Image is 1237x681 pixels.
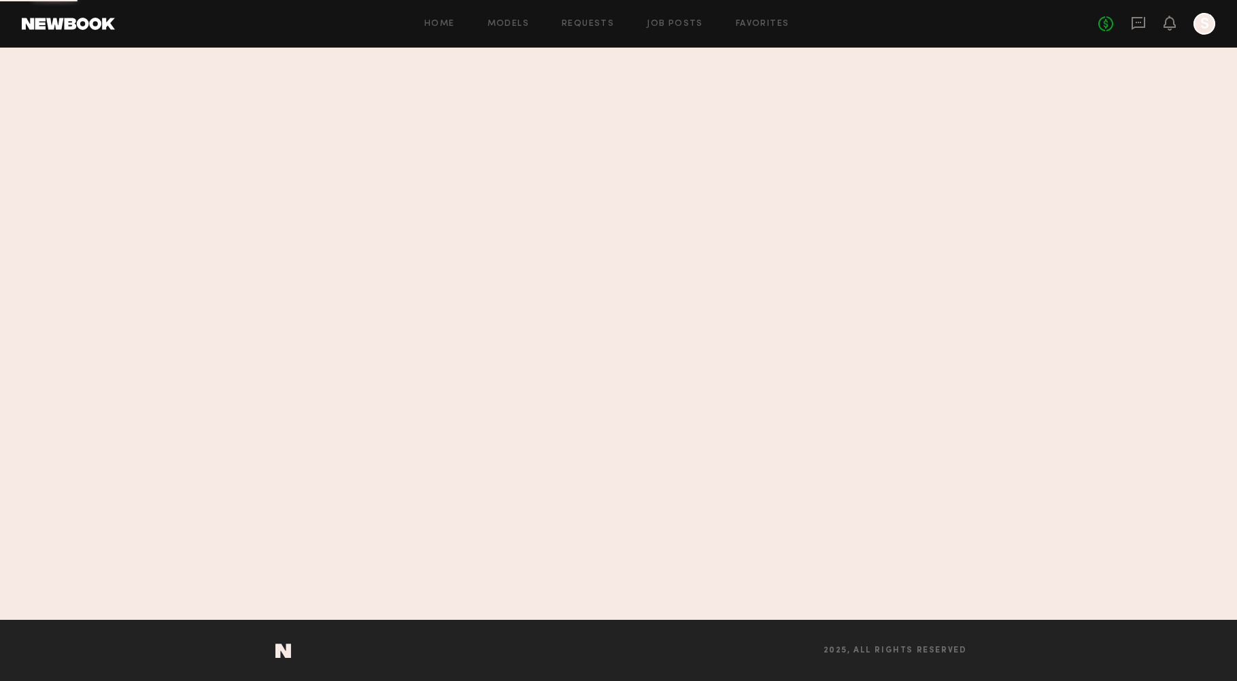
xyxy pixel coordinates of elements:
[488,20,529,29] a: Models
[1193,13,1215,35] a: S
[562,20,614,29] a: Requests
[736,20,790,29] a: Favorites
[824,646,967,655] span: 2025, all rights reserved
[647,20,703,29] a: Job Posts
[424,20,455,29] a: Home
